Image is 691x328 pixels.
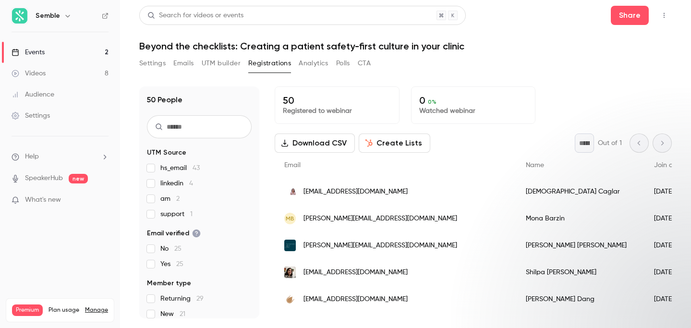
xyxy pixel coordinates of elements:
[176,261,183,267] span: 25
[147,148,186,158] span: UTM Source
[147,94,182,106] h1: 50 People
[25,152,39,162] span: Help
[303,241,457,251] span: [PERSON_NAME][EMAIL_ADDRESS][DOMAIN_NAME]
[12,69,46,78] div: Videos
[283,106,391,116] p: Registered to webinar
[147,229,201,238] span: Email verified
[196,295,204,302] span: 29
[12,304,43,316] span: Premium
[193,165,200,171] span: 43
[419,106,528,116] p: Watched webinar
[598,138,622,148] p: Out of 1
[69,174,88,183] span: new
[139,56,166,71] button: Settings
[202,56,241,71] button: UTM builder
[160,209,193,219] span: support
[12,8,27,24] img: Semble
[25,195,61,205] span: What's new
[160,259,183,269] span: Yes
[12,90,54,99] div: Audience
[160,244,182,254] span: No
[275,134,355,153] button: Download CSV
[611,6,649,25] button: Share
[284,188,296,195] img: esracaglar.com
[139,40,672,52] h1: Beyond the checklists: Creating a patient safety-first culture in your clinic
[176,195,180,202] span: 2
[516,178,644,205] div: [DEMOGRAPHIC_DATA] Caglar
[284,162,301,169] span: Email
[189,180,193,187] span: 4
[36,11,60,21] h6: Semble
[516,232,644,259] div: [PERSON_NAME] [PERSON_NAME]
[336,56,350,71] button: Polls
[359,134,430,153] button: Create Lists
[180,311,185,317] span: 21
[160,309,185,319] span: New
[284,267,296,278] img: privategp.org
[303,214,457,224] span: [PERSON_NAME][EMAIL_ADDRESS][DOMAIN_NAME]
[516,205,644,232] div: Mona Barzin
[419,95,528,106] p: 0
[248,56,291,71] button: Registrations
[284,293,296,305] img: thebespokeclinic.uk
[160,294,204,304] span: Returning
[160,179,193,188] span: linkedin
[299,56,328,71] button: Analytics
[12,152,109,162] li: help-dropdown-opener
[284,240,296,251] img: harpendenskinclinic.com
[147,279,191,288] span: Member type
[48,306,79,314] span: Plan usage
[25,173,63,183] a: SpeakerHub
[283,95,391,106] p: 50
[303,187,408,197] span: [EMAIL_ADDRESS][DOMAIN_NAME]
[173,56,194,71] button: Emails
[358,56,371,71] button: CTA
[303,294,408,304] span: [EMAIL_ADDRESS][DOMAIN_NAME]
[85,306,108,314] a: Manage
[12,48,45,57] div: Events
[654,162,684,169] span: Join date
[286,214,294,223] span: MB
[147,11,243,21] div: Search for videos or events
[12,111,50,121] div: Settings
[174,245,182,252] span: 25
[190,211,193,218] span: 1
[160,194,180,204] span: am
[303,267,408,278] span: [EMAIL_ADDRESS][DOMAIN_NAME]
[160,163,200,173] span: hs_email
[526,162,544,169] span: Name
[428,98,436,105] span: 0 %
